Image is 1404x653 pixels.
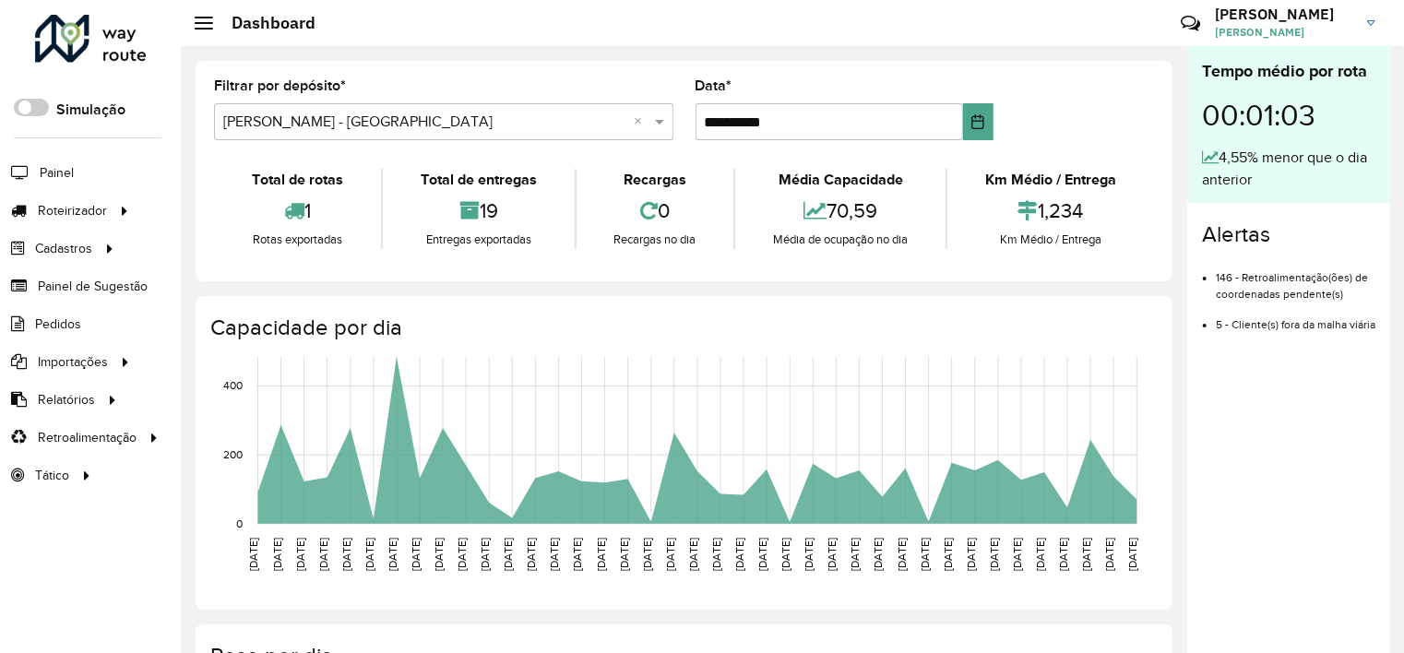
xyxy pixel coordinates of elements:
text: [DATE] [549,538,561,571]
text: [DATE] [595,538,607,571]
text: 0 [236,517,243,529]
text: [DATE] [942,538,954,571]
text: [DATE] [317,538,329,571]
text: [DATE] [850,538,862,571]
text: 200 [223,449,243,461]
text: [DATE] [248,538,260,571]
span: Tático [35,466,69,485]
text: [DATE] [387,538,399,571]
div: Recargas [581,169,730,191]
div: Entregas exportadas [387,231,570,249]
text: [DATE] [965,538,977,571]
div: 00:01:03 [1202,84,1375,147]
text: [DATE] [456,538,468,571]
span: Pedidos [35,315,81,334]
div: Km Médio / Entrega [952,169,1149,191]
text: [DATE] [363,538,375,571]
text: [DATE] [1080,538,1092,571]
span: Cadastros [35,239,92,258]
button: Choose Date [963,103,994,140]
text: [DATE] [896,538,908,571]
span: Clear all [635,111,650,133]
li: 5 - Cliente(s) fora da malha viária [1216,303,1375,333]
div: 4,55% menor que o dia anterior [1202,147,1375,191]
text: [DATE] [803,538,815,571]
text: [DATE] [710,538,722,571]
text: [DATE] [340,538,352,571]
text: [DATE] [1103,538,1115,571]
span: Painel de Sugestão [38,277,148,296]
text: [DATE] [1011,538,1023,571]
span: Roteirizador [38,201,107,220]
span: Painel [40,163,74,183]
li: 146 - Retroalimentação(ões) de coordenadas pendente(s) [1216,255,1375,303]
text: 400 [223,380,243,392]
text: [DATE] [641,538,653,571]
text: [DATE] [502,538,514,571]
h4: Alertas [1202,221,1375,248]
div: 1 [219,191,376,231]
text: [DATE] [410,538,422,571]
text: [DATE] [779,538,791,571]
text: [DATE] [919,538,931,571]
h4: Capacidade por dia [210,315,1154,341]
div: Média de ocupação no dia [740,231,941,249]
text: [DATE] [525,538,537,571]
text: [DATE] [988,538,1000,571]
text: [DATE] [733,538,745,571]
text: [DATE] [756,538,768,571]
div: Total de rotas [219,169,376,191]
text: [DATE] [294,538,306,571]
text: [DATE] [664,538,676,571]
span: Importações [38,352,108,372]
text: [DATE] [873,538,885,571]
text: [DATE] [687,538,699,571]
label: Simulação [56,99,125,121]
text: [DATE] [1126,538,1138,571]
div: Total de entregas [387,169,570,191]
text: [DATE] [271,538,283,571]
div: Km Médio / Entrega [952,231,1149,249]
div: Tempo médio por rota [1202,59,1375,84]
label: Data [696,75,732,97]
h2: Dashboard [213,13,315,33]
div: Recargas no dia [581,231,730,249]
text: [DATE] [826,538,838,571]
text: [DATE] [1057,538,1069,571]
span: [PERSON_NAME] [1215,24,1353,41]
div: 1,234 [952,191,1149,231]
text: [DATE] [572,538,584,571]
div: Rotas exportadas [219,231,376,249]
div: 19 [387,191,570,231]
span: Retroalimentação [38,428,137,447]
label: Filtrar por depósito [214,75,346,97]
text: [DATE] [618,538,630,571]
text: [DATE] [1034,538,1046,571]
div: 70,59 [740,191,941,231]
a: Contato Rápido [1171,4,1210,43]
div: 0 [581,191,730,231]
text: [DATE] [479,538,491,571]
span: Relatórios [38,390,95,410]
div: Média Capacidade [740,169,941,191]
text: [DATE] [433,538,445,571]
h3: [PERSON_NAME] [1215,6,1353,23]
